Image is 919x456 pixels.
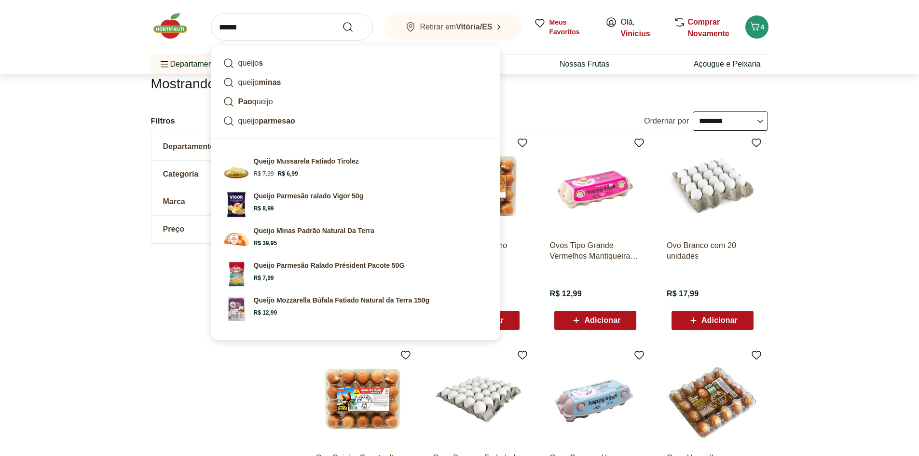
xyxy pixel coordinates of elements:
img: Ovos Brancos Embalados com 30 unidades [433,353,524,445]
span: Marca [163,197,185,207]
img: Principal [223,295,250,322]
span: 4 [761,23,765,31]
input: search [211,14,373,41]
p: Queijo Parmesão Ralado Président Pacote 50G [254,261,405,270]
strong: minas [259,78,281,86]
span: Departamento [163,142,215,152]
span: Meus Favoritos [549,17,594,37]
a: Queijo Parmesão ralado Vigor 50gR$ 8,99 [219,187,492,222]
img: Ovos Vermelhos Orgânicos Fazenda da Toca com 20 Unidades [667,353,758,445]
p: Queijo Mozzarella Búfala Fatiado Natural da Terra 150g [254,295,430,305]
a: Nossas Frutas [560,58,609,70]
a: Vinicius [621,29,650,38]
img: Hortifruti [151,12,199,41]
a: PrincipalQueijo Parmesão Ralado Président Pacote 50GR$ 7,99 [219,257,492,291]
button: Preço [151,216,296,243]
a: Meus Favoritos [534,17,594,37]
img: Ovo Caipira Country Ito 20 Unidades [316,353,408,445]
a: Ovo Branco com 20 unidades [667,240,758,262]
strong: s [259,59,263,67]
h2: Filtros [151,111,297,131]
button: Adicionar [554,311,636,330]
span: R$ 12,99 [549,289,581,299]
span: Categoria [163,169,199,179]
p: queijo [238,96,273,108]
a: queijominas [219,73,492,92]
span: Olá, [621,16,664,40]
a: queijos [219,54,492,73]
span: R$ 7,99 [254,274,274,282]
button: Menu [159,53,170,76]
a: Açougue e Peixaria [694,58,761,70]
p: Queijo Mussarela Fatiado Tirolez [254,156,359,166]
p: queijo [238,77,281,88]
img: Principal [223,261,250,288]
span: R$ 39,95 [254,239,277,247]
a: PrincipalQueijo Mozzarella Búfala Fatiado Natural da Terra 150gR$ 12,99 [219,291,492,326]
span: Adicionar [701,317,738,324]
span: Preço [163,224,184,234]
p: Queijo Parmesão ralado Vigor 50g [254,191,364,201]
span: Retirar em [420,23,493,31]
p: queijo [238,57,263,69]
label: Ordernar por [644,116,689,126]
span: Adicionar [584,317,620,324]
a: queijoparmesao [219,111,492,131]
button: Marca [151,188,296,215]
p: queijo [238,115,295,127]
span: R$ 6,99 [278,170,298,178]
a: Queijo Mussarela Fatiado TirolezQueijo Mussarela Fatiado TirolezR$ 7,99R$ 6,99 [219,152,492,187]
span: R$ 8,99 [254,205,274,212]
span: R$ 17,99 [667,289,699,299]
a: PrincipalQueijo Minas Padrão Natural Da TerraR$ 39,95 [219,222,492,257]
img: Principal [223,226,250,253]
a: Paoqueijo [219,92,492,111]
button: Submit Search [342,21,365,33]
img: Ovos Brancos Happy Eggs com 10 unidades [549,353,641,445]
button: Departamento [151,133,296,160]
a: Comprar Novamente [688,18,729,38]
span: Departamentos [159,53,223,76]
span: R$ 12,99 [254,309,277,317]
img: Ovo Branco com 20 unidades [667,141,758,233]
img: Queijo Mussarela Fatiado Tirolez [223,156,250,183]
button: Carrinho [745,15,768,39]
button: Categoria [151,161,296,188]
p: Queijo Minas Padrão Natural Da Terra [254,226,374,235]
a: Ovos Tipo Grande Vermelhos Mantiqueira Happy Eggs 10 Unidades [549,240,641,262]
span: R$ 7,99 [254,170,274,178]
button: Retirar emVitória/ES [384,14,522,41]
button: Adicionar [672,311,754,330]
h1: Mostrando resultados para: [151,76,768,92]
b: Vitória/ES [456,23,492,31]
strong: Pao [238,97,252,106]
img: Ovos Tipo Grande Vermelhos Mantiqueira Happy Eggs 10 Unidades [549,141,641,233]
strong: parmesao [259,117,295,125]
